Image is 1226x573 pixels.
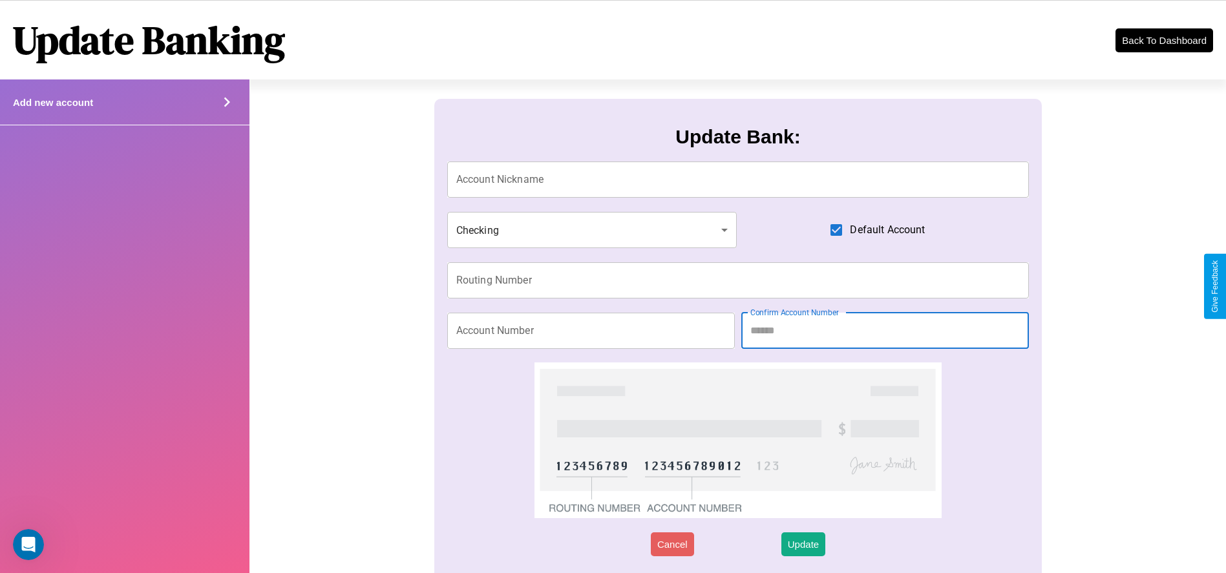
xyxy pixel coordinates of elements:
[750,307,839,318] label: Confirm Account Number
[13,14,285,67] h1: Update Banking
[13,97,93,108] h4: Add new account
[1115,28,1213,52] button: Back To Dashboard
[447,212,737,248] div: Checking
[781,532,825,556] button: Update
[651,532,694,556] button: Cancel
[675,126,800,148] h3: Update Bank:
[1210,260,1220,313] div: Give Feedback
[850,222,925,238] span: Default Account
[13,529,44,560] iframe: Intercom live chat
[534,362,942,518] img: check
